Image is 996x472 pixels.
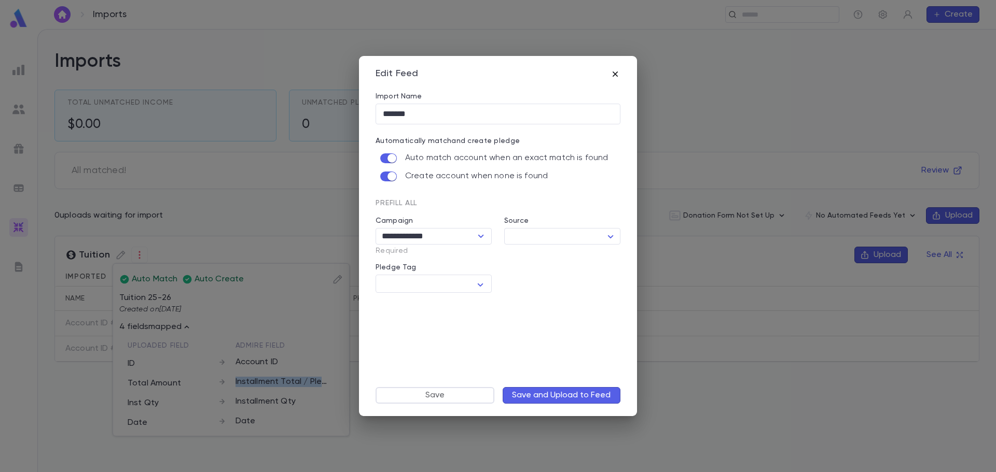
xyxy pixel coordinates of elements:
p: Auto match account when an exact match is found [405,153,608,163]
button: Save and Upload to Feed [503,387,620,404]
p: Create account when none is found [405,171,548,181]
div: Edit Feed [376,68,418,80]
p: Required [376,247,485,255]
label: Campaign [376,217,413,225]
label: Pledge Tag [376,263,416,271]
label: Import Name [376,92,422,101]
button: Save [376,387,494,404]
p: Automatically match and create pledge [376,137,620,145]
label: Source [504,217,529,225]
div: ​ [504,228,620,244]
button: Open [474,229,488,244]
span: Prefill All [376,199,417,207]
